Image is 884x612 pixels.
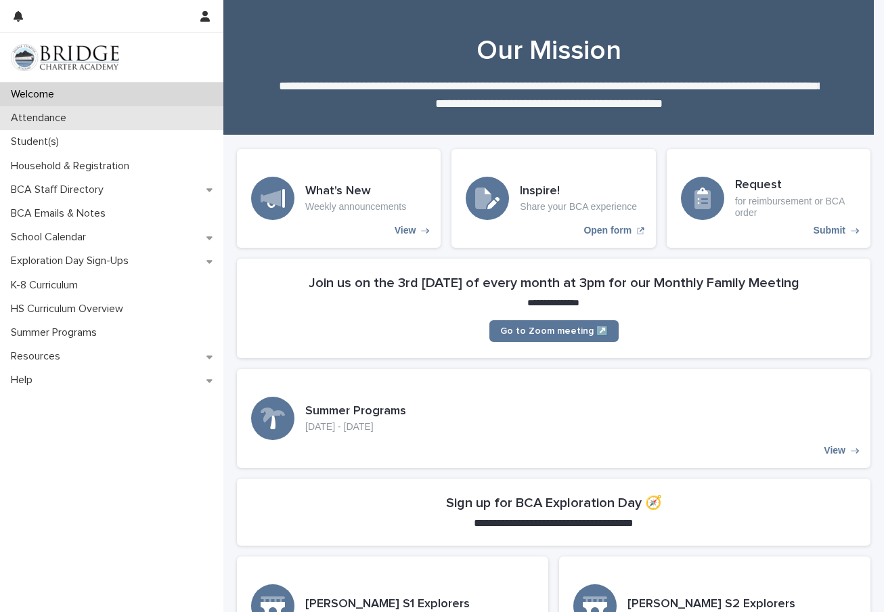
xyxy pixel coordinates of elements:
img: V1C1m3IdTEidaUdm9Hs0 [11,44,119,71]
h3: What's New [305,184,406,199]
p: [DATE] - [DATE] [305,421,406,433]
p: Resources [5,350,71,363]
a: View [237,149,441,248]
p: Help [5,374,43,387]
p: Exploration Day Sign-Ups [5,255,139,267]
h3: [PERSON_NAME] S1 Explorers [305,597,470,612]
p: Open form [583,225,632,236]
a: Open form [451,149,655,248]
p: Summer Programs [5,326,108,339]
p: for reimbursement or BCA order [735,196,856,219]
p: Submit [814,225,845,236]
p: View [395,225,416,236]
h2: Sign up for BCA Exploration Day 🧭 [446,495,662,511]
p: HS Curriculum Overview [5,303,134,315]
p: School Calendar [5,231,97,244]
h3: Request [735,178,856,193]
p: Household & Registration [5,160,140,173]
p: BCA Emails & Notes [5,207,116,220]
h3: Summer Programs [305,404,406,419]
p: Welcome [5,88,65,101]
p: Share your BCA experience [520,201,637,213]
h1: Our Mission [237,35,860,67]
p: Student(s) [5,135,70,148]
h3: [PERSON_NAME] S2 Explorers [627,597,795,612]
a: Submit [667,149,870,248]
h2: Join us on the 3rd [DATE] of every month at 3pm for our Monthly Family Meeting [309,275,799,291]
p: Weekly announcements [305,201,406,213]
p: K-8 Curriculum [5,279,89,292]
a: View [237,369,870,468]
p: View [824,445,845,456]
a: Go to Zoom meeting ↗️ [489,320,619,342]
span: Go to Zoom meeting ↗️ [500,326,608,336]
p: Attendance [5,112,77,125]
h3: Inspire! [520,184,637,199]
p: BCA Staff Directory [5,183,114,196]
